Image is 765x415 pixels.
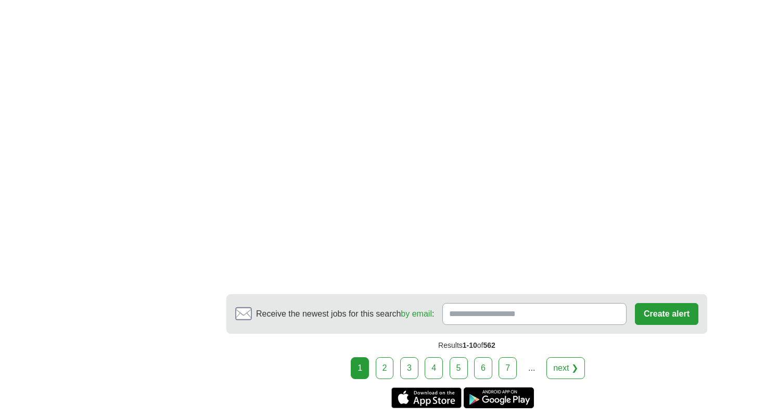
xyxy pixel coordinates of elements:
span: 1-10 [463,341,477,349]
a: 3 [400,357,418,379]
div: 1 [351,357,369,379]
a: 2 [376,357,394,379]
span: 562 [483,341,495,349]
a: 5 [450,357,468,379]
div: Results of [226,334,707,357]
a: by email [401,309,432,318]
span: Receive the newest jobs for this search : [256,308,434,320]
div: ... [521,358,542,379]
a: next ❯ [546,357,585,379]
a: 6 [474,357,492,379]
a: 4 [425,357,443,379]
a: Get the Android app [464,387,534,408]
a: Get the iPhone app [391,387,462,408]
a: 7 [499,357,517,379]
button: Create alert [635,303,698,325]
